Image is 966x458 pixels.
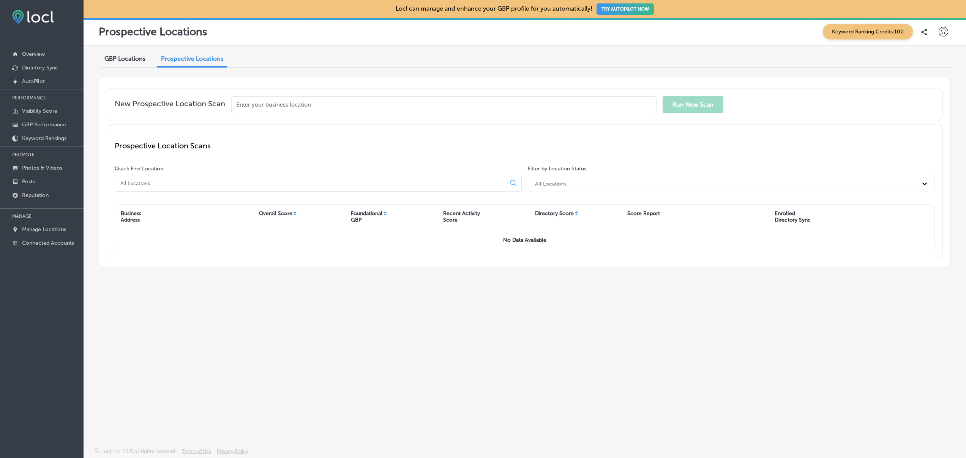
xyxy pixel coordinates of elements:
[775,210,811,223] div: Enrolled Directory Sync
[99,25,207,38] p: Prospective Locations
[528,165,586,172] label: Filter by Location Status
[443,210,480,223] div: Recent Activity Score
[231,96,657,113] input: Enter your business location
[663,96,723,113] button: Run New Scan
[22,65,58,71] p: Directory Sync
[823,24,913,39] span: Keyword Ranking Credits: 100
[104,55,145,62] span: GBP Locations
[22,108,57,114] p: Visibility Score
[12,10,54,24] img: fda3e92497d09a02dc62c9cd864e3231.png
[597,3,654,15] button: TRY AUTOPILOT NOW
[535,210,574,217] div: Directory Score
[22,240,74,246] p: Connected Accounts
[22,178,35,185] p: Posts
[22,192,49,198] p: Reputation
[22,165,62,171] p: Photos & Videos
[22,121,66,128] p: GBP Performance
[121,210,141,223] div: Business Address
[22,135,66,142] p: Keyword Rankings
[535,180,567,187] div: All Locations
[627,210,660,217] div: Score Report
[115,165,163,172] label: Quick Find Location
[115,99,225,113] p: New Prospective Location Scan
[115,141,935,150] p: Prospective Location Scans
[161,55,223,62] span: Prospective Locations
[120,180,504,187] input: All Locations
[217,449,248,458] a: Privacy Policy
[259,210,292,217] div: Overall Score
[22,78,45,85] p: AutoPilot
[22,51,45,57] p: Overview
[22,226,66,233] p: Manage Locations
[101,449,176,454] p: Locl, Inc. 2025 all rights reserved.
[351,210,382,223] div: Foundational GBP
[182,449,211,458] a: Terms of Use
